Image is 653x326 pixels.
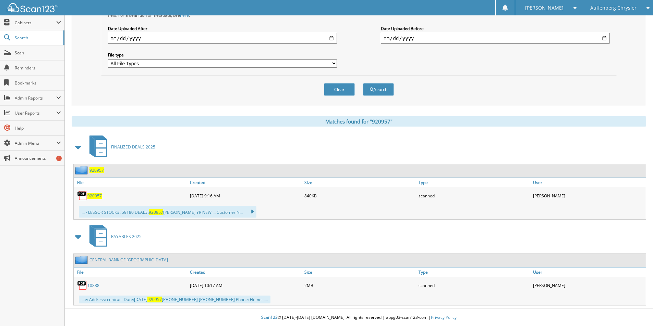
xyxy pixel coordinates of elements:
label: File type [108,52,337,58]
span: Help [15,125,61,131]
div: [DATE] 9:16 AM [188,189,303,203]
span: Auffenberg Chrysler [590,6,637,10]
span: 920957 [147,297,162,302]
span: 920957 [149,209,163,215]
button: Clear [324,83,355,96]
a: 920957 [89,167,104,173]
a: Size [303,178,417,187]
div: [DATE] 10:17 AM [188,278,303,292]
div: ... - LESSOR STOCK#: 59180 DEAL#: [PERSON_NAME] YR NEW ... Customer N... [79,206,256,218]
input: end [381,33,610,44]
div: 2MB [303,278,417,292]
span: FINALIZED DEALS 2025 [111,144,155,150]
img: PDF.png [77,280,87,290]
div: [PERSON_NAME] [531,189,646,203]
a: Type [417,178,531,187]
button: Search [363,83,394,96]
img: folder2.png [75,166,89,174]
a: PAYABLES 2025 [85,223,142,250]
div: 840KB [303,189,417,203]
span: Admin Reports [15,95,56,101]
span: [PERSON_NAME] [525,6,564,10]
img: scan123-logo-white.svg [7,3,58,12]
span: Search [15,35,60,41]
label: Date Uploaded After [108,26,337,31]
a: FINALIZED DEALS 2025 [85,133,155,160]
div: Matches found for "920957" [72,116,646,127]
span: Admin Menu [15,140,56,146]
div: scanned [417,189,531,203]
div: © [DATE]-[DATE] [DOMAIN_NAME]. All rights reserved | appg03-scan123-com | [65,309,653,326]
a: File [74,268,188,277]
a: User [531,268,646,277]
iframe: Chat Widget [619,293,653,326]
span: User Reports [15,110,56,116]
a: 10888 [87,283,99,288]
span: Scan123 [261,314,278,320]
input: start [108,33,337,44]
div: [PERSON_NAME] [531,278,646,292]
span: Reminders [15,65,61,71]
a: Privacy Policy [431,314,457,320]
a: Type [417,268,531,277]
span: Cabinets [15,20,56,26]
a: CENTRAL BANK OF [GEOGRAPHIC_DATA] [89,257,168,263]
span: Announcements [15,155,61,161]
div: ...e: Address: contract Date:[DATE] [PHONE_NUMBER] [PHONE_NUMBER] Phone: Home ..... [79,296,270,303]
div: scanned [417,278,531,292]
a: Created [188,268,303,277]
a: 920957 [87,193,102,199]
div: 1 [56,156,62,161]
img: PDF.png [77,191,87,201]
label: Date Uploaded Before [381,26,610,31]
a: User [531,178,646,187]
a: Size [303,268,417,277]
span: Bookmarks [15,80,61,86]
a: File [74,178,188,187]
img: folder2.png [75,256,89,264]
span: PAYABLES 2025 [111,234,142,239]
span: Scan [15,50,61,56]
a: Created [188,178,303,187]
